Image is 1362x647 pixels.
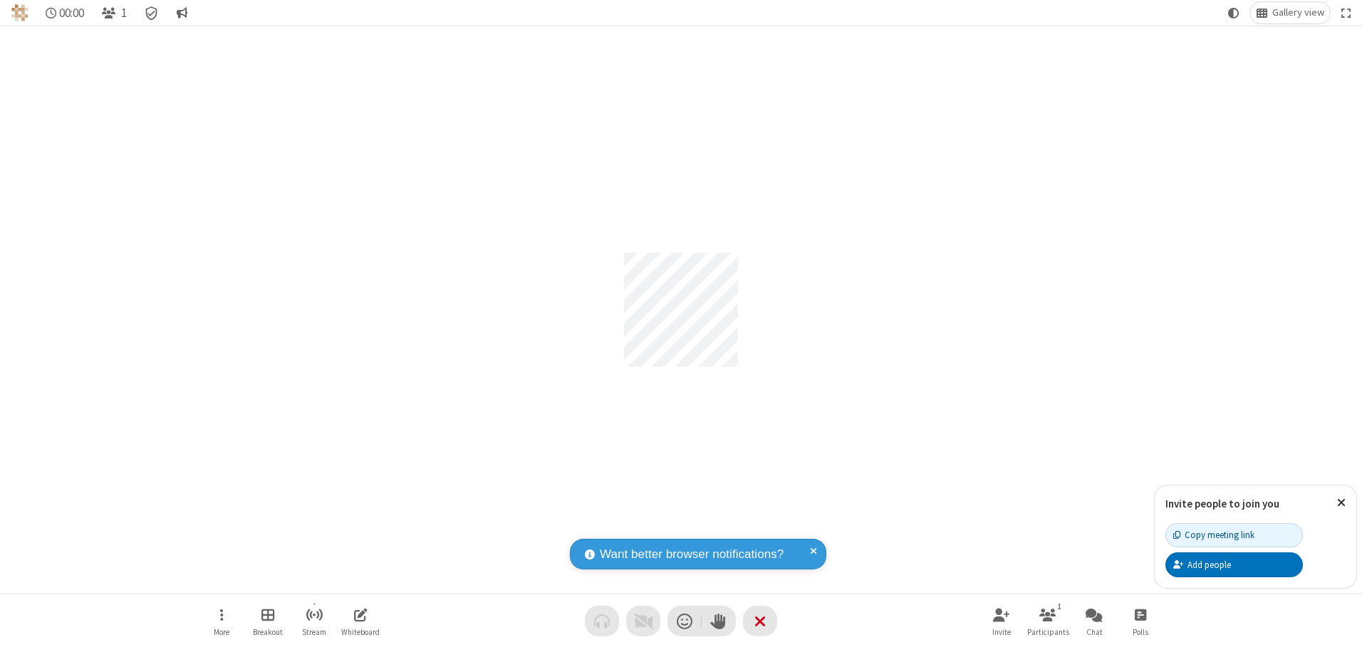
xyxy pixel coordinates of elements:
[1222,2,1245,23] button: Using system theme
[341,628,380,636] span: Whiteboard
[702,606,736,636] button: Raise hand
[1165,497,1279,510] label: Invite people to join you
[626,606,660,636] button: Video
[40,2,90,23] div: Timer
[170,2,193,23] button: Conversation
[1133,628,1148,636] span: Polls
[1250,2,1330,23] button: Change layout
[1165,523,1303,547] button: Copy meeting link
[214,628,229,636] span: More
[1026,601,1069,641] button: Open participant list
[1073,601,1116,641] button: Open chat
[253,628,283,636] span: Breakout
[59,6,84,20] span: 00:00
[302,628,326,636] span: Stream
[1336,2,1357,23] button: Fullscreen
[1165,552,1303,577] button: Add people
[1027,628,1069,636] span: Participants
[246,601,289,641] button: Manage Breakout Rooms
[138,2,165,23] div: Meeting details Encryption enabled
[1054,600,1066,613] div: 1
[992,628,1011,636] span: Invite
[585,606,619,636] button: Audio problem - check your Internet connection or call by phone
[121,6,127,20] span: 1
[95,2,132,23] button: Open participant list
[293,601,336,641] button: Start streaming
[743,606,777,636] button: End or leave meeting
[600,545,784,564] span: Want better browser notifications?
[1272,7,1324,19] span: Gallery view
[980,601,1023,641] button: Invite participants (Alt+I)
[1326,485,1356,520] button: Close popover
[11,4,28,21] img: QA Selenium DO NOT DELETE OR CHANGE
[200,601,243,641] button: Open menu
[339,601,382,641] button: Open shared whiteboard
[1119,601,1162,641] button: Open poll
[1086,628,1103,636] span: Chat
[1173,528,1254,542] div: Copy meeting link
[667,606,702,636] button: Send a reaction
